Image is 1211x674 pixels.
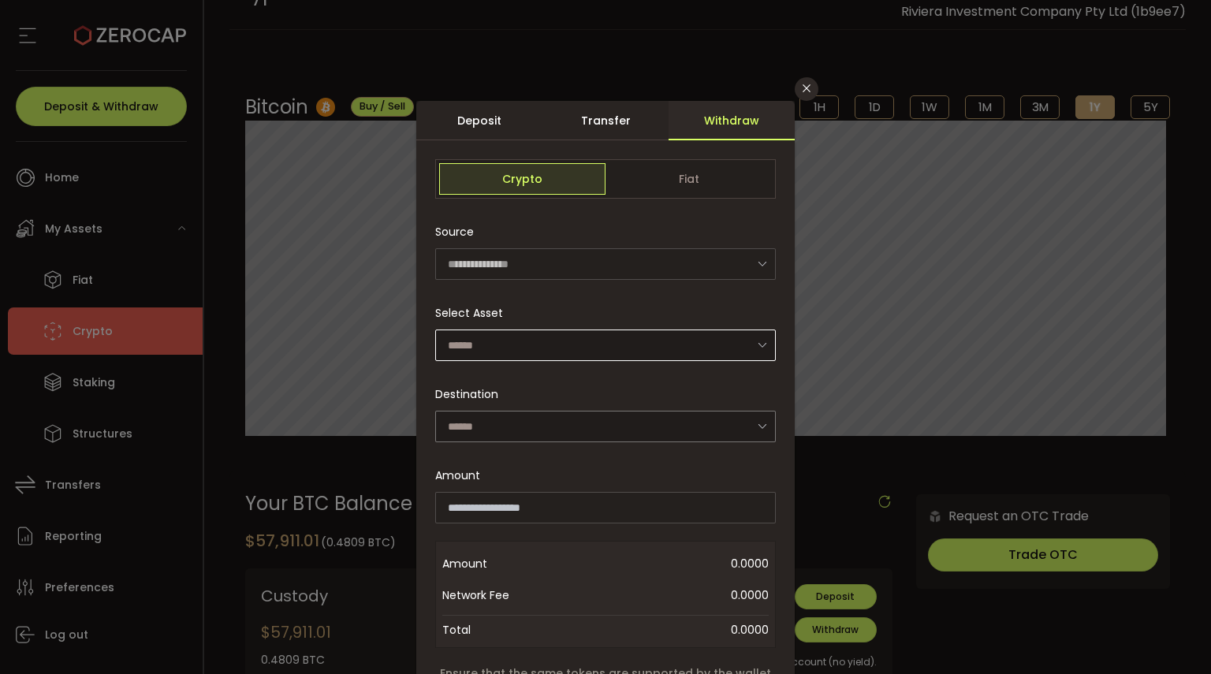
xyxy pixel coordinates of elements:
[542,101,669,140] div: Transfer
[435,467,480,484] span: Amount
[568,579,769,611] span: 0.0000
[442,548,568,579] span: Amount
[435,216,474,248] span: Source
[731,619,769,641] span: 0.0000
[669,101,795,140] div: Withdraw
[435,305,512,321] label: Select Asset
[795,77,818,101] button: Close
[1132,598,1211,674] iframe: Chat Widget
[605,163,772,195] span: Fiat
[568,548,769,579] span: 0.0000
[439,163,605,195] span: Crypto
[435,386,498,402] span: Destination
[416,101,542,140] div: Deposit
[442,619,471,641] span: Total
[442,579,568,611] span: Network Fee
